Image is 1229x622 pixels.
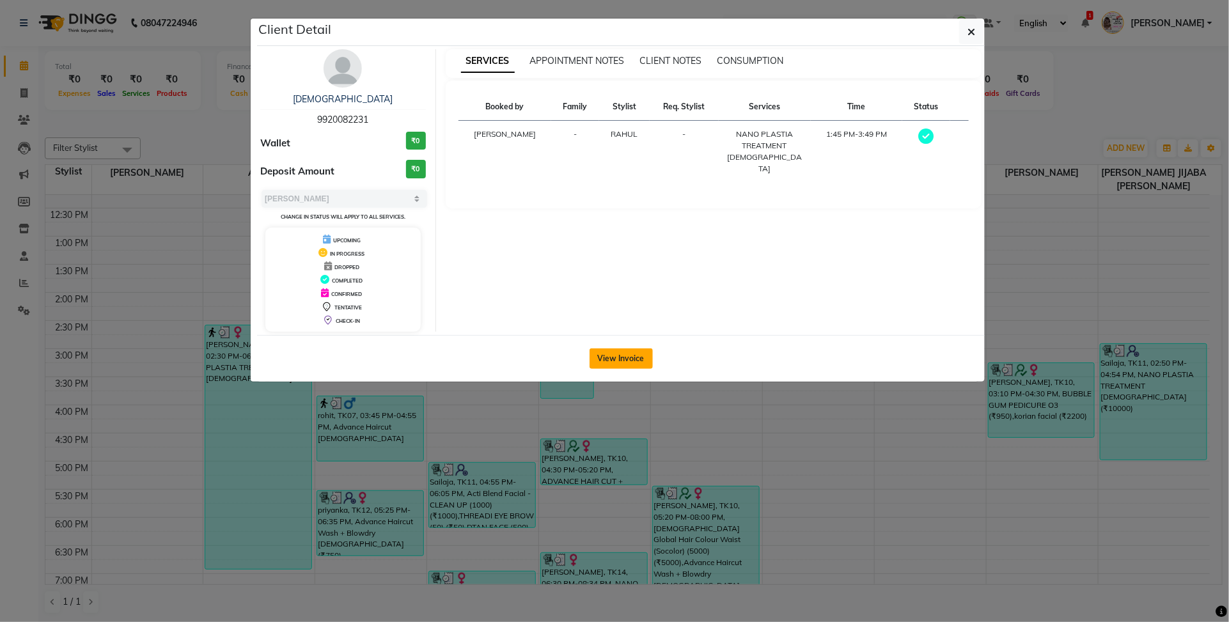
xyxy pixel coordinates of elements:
[458,121,552,183] td: [PERSON_NAME]
[293,93,393,105] a: [DEMOGRAPHIC_DATA]
[458,93,552,121] th: Booked by
[324,49,362,88] img: avatar
[530,55,625,66] span: APPOINTMENT NOTES
[811,93,902,121] th: Time
[281,214,405,220] small: Change in status will apply to all services.
[406,160,426,178] h3: ₹0
[551,93,599,121] th: Family
[719,93,811,121] th: Services
[902,93,950,121] th: Status
[590,348,653,369] button: View Invoice
[650,93,718,121] th: Req. Stylist
[334,304,362,311] span: TENTATIVE
[551,121,599,183] td: -
[330,251,364,257] span: IN PROGRESS
[317,114,368,125] span: 9920082231
[331,291,362,297] span: CONFIRMED
[333,237,361,244] span: UPCOMING
[334,264,359,270] span: DROPPED
[332,277,363,284] span: COMPLETED
[650,121,718,183] td: -
[811,121,902,183] td: 1:45 PM-3:49 PM
[406,132,426,150] h3: ₹0
[336,318,360,324] span: CHECK-IN
[260,164,334,179] span: Deposit Amount
[717,55,784,66] span: CONSUMPTION
[258,20,331,39] h5: Client Detail
[260,136,290,151] span: Wallet
[461,50,515,73] span: SERVICES
[611,129,638,139] span: RAHUL
[640,55,702,66] span: CLIENT NOTES
[726,128,804,175] div: NANO PLASTIA TREATMENT [DEMOGRAPHIC_DATA]
[599,93,650,121] th: Stylist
